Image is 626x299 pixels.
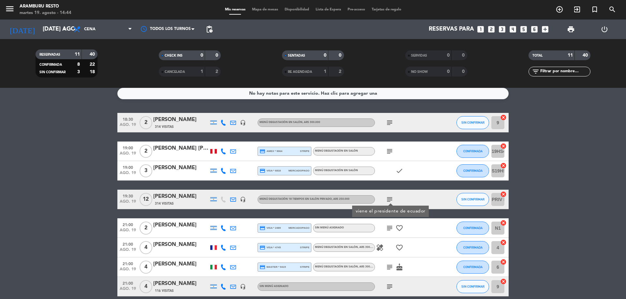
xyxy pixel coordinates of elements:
button: CONFIRMADA [456,261,489,274]
i: headset_mic [240,120,246,126]
strong: 0 [447,69,450,74]
span: CONFIRMADA [39,63,62,66]
strong: 0 [216,53,219,58]
span: ago. 19 [120,199,136,207]
i: add_box [541,25,549,34]
span: master * 9415 [260,264,286,270]
i: turned_in_not [591,6,599,13]
span: 12 [140,193,152,206]
strong: 11 [568,53,573,58]
i: cancel [500,220,507,226]
strong: 0 [339,53,343,58]
strong: 3 [77,70,80,74]
span: 314 Visitas [155,124,174,129]
i: credit_card [260,225,265,231]
i: cancel [500,259,507,265]
span: stripe [300,149,309,153]
span: visa * 4745 [260,245,281,251]
span: CONFIRMADA [463,265,483,269]
i: looks_3 [498,25,506,34]
span: SERVIDAS [411,54,427,57]
span: Disponibilidad [281,8,312,11]
div: [PERSON_NAME] [153,221,209,229]
span: visa * 2489 [260,225,281,231]
span: CONFIRMADA [463,246,483,249]
strong: 8 [77,62,80,67]
i: cake [395,263,403,271]
span: 18:30 [120,115,136,123]
button: CONFIRMADA [456,164,489,177]
span: , ARS 300.000 [303,121,320,124]
span: Mapa de mesas [249,8,281,11]
span: stripe [300,245,309,250]
div: [PERSON_NAME] [153,279,209,288]
div: martes 19. agosto - 14:44 [20,10,71,16]
div: [PERSON_NAME] [153,192,209,201]
strong: 11 [75,52,80,57]
span: pending_actions [205,25,213,33]
i: cancel [500,143,507,149]
i: subject [386,283,394,291]
strong: 40 [583,53,589,58]
span: 3 [140,164,152,177]
i: favorite_border [395,224,403,232]
span: ago. 19 [120,151,136,159]
i: filter_list [532,68,540,75]
span: CONFIRMADA [463,149,483,153]
strong: 0 [462,53,466,58]
span: amex * 9064 [260,148,282,154]
span: ago. 19 [120,248,136,255]
span: , ARS 300.000 [358,265,376,268]
strong: 0 [462,69,466,74]
span: Menú degustación en salón [315,265,376,268]
button: SIN CONFIRMAR [456,280,489,293]
span: Reservas para [429,26,474,33]
i: headset_mic [240,197,246,202]
span: Menú degustación en salón [315,246,376,249]
i: headset_mic [240,284,246,290]
span: 21:00 [120,221,136,228]
strong: 2 [339,69,343,74]
strong: 18 [90,70,96,74]
strong: 40 [90,52,96,57]
span: 2 [140,222,152,235]
i: credit_card [260,148,265,154]
strong: 0 [447,53,450,58]
i: cancel [500,114,507,121]
span: , ARS 300.000 [358,246,376,249]
span: Lista de Espera [312,8,344,11]
span: ago. 19 [120,267,136,275]
span: 2 [140,116,152,129]
span: CHECK INS [165,54,183,57]
span: 19:00 [120,144,136,151]
span: 21:00 [120,260,136,267]
i: power_settings_new [601,25,608,33]
i: looks_one [476,25,485,34]
span: Pre-acceso [344,8,368,11]
button: menu [5,4,15,16]
span: CONFIRMADA [463,169,483,172]
i: looks_6 [530,25,539,34]
i: cancel [500,239,507,246]
span: 4 [140,261,152,274]
span: 19:30 [120,192,136,199]
i: cancel [500,191,507,197]
span: Cena [84,27,96,32]
i: subject [386,263,394,271]
div: [PERSON_NAME] [153,164,209,172]
span: Menú degustación en salón [315,169,358,172]
span: SIN CONFIRMAR [461,121,484,124]
span: SIN CONFIRMAR [461,285,484,288]
div: [PERSON_NAME] [153,116,209,124]
span: SENTADAS [288,54,305,57]
strong: 2 [216,69,219,74]
input: Filtrar por nombre... [540,68,590,75]
i: subject [386,119,394,127]
div: LOG OUT [588,20,621,39]
span: CANCELADA [165,70,185,74]
span: mercadopago [289,169,309,173]
span: Sin menú asignado [315,226,344,229]
span: , ARS 250.000 [332,198,350,200]
div: [PERSON_NAME] [153,240,209,249]
span: Menú degustación en salón [315,150,358,152]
